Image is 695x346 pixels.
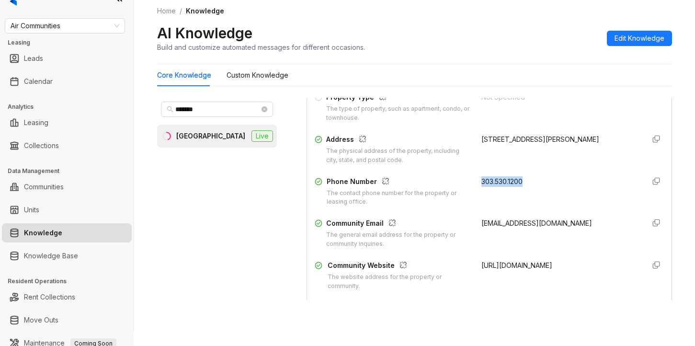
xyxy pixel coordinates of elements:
span: Air Communities [11,19,119,33]
span: 303.530.1200 [481,177,523,185]
div: The physical address of the property, including city, state, and postal code. [326,147,470,165]
span: Edit Knowledge [615,33,664,44]
li: Leads [2,49,132,68]
div: Phone Number [327,176,470,189]
span: close-circle [262,106,267,112]
li: Collections [2,136,132,155]
div: Community Email [326,218,470,231]
div: Property Type [326,92,470,104]
a: Rent Collections [24,288,75,307]
a: Move Outs [24,311,58,330]
div: The website address for the property or community. [328,273,470,291]
div: Build and customize automated messages for different occasions. [157,42,365,52]
a: Leasing [24,113,48,132]
a: Knowledge Base [24,246,78,265]
div: Address [326,134,470,147]
div: [STREET_ADDRESS][PERSON_NAME] [481,134,637,145]
h3: Data Management [8,167,134,175]
li: Leasing [2,113,132,132]
li: Calendar [2,72,132,91]
li: / [180,6,182,16]
span: Live [251,130,273,142]
div: Not Specified [481,92,637,103]
div: The general email address for the property or community inquiries. [326,231,470,249]
a: Collections [24,136,59,155]
a: Knowledge [24,223,62,242]
div: Custom Knowledge [227,70,288,81]
h3: Resident Operations [8,277,134,286]
li: Knowledge [2,223,132,242]
a: Communities [24,177,64,196]
h2: AI Knowledge [157,24,252,42]
button: Edit Knowledge [607,31,672,46]
a: Calendar [24,72,53,91]
div: [GEOGRAPHIC_DATA] [176,131,245,141]
h3: Leasing [8,38,134,47]
span: [EMAIL_ADDRESS][DOMAIN_NAME] [481,219,592,227]
h3: Analytics [8,103,134,111]
div: Community Website [328,260,470,273]
a: Units [24,200,39,219]
span: [URL][DOMAIN_NAME] [481,261,552,269]
li: Units [2,200,132,219]
div: The contact phone number for the property or leasing office. [327,189,470,207]
span: search [167,106,173,113]
li: Move Outs [2,311,132,330]
a: Home [155,6,178,16]
li: Knowledge Base [2,246,132,265]
span: Knowledge [186,7,224,15]
li: Communities [2,177,132,196]
a: Leads [24,49,43,68]
div: Core Knowledge [157,70,211,81]
div: The type of property, such as apartment, condo, or townhouse. [326,104,470,123]
li: Rent Collections [2,288,132,307]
